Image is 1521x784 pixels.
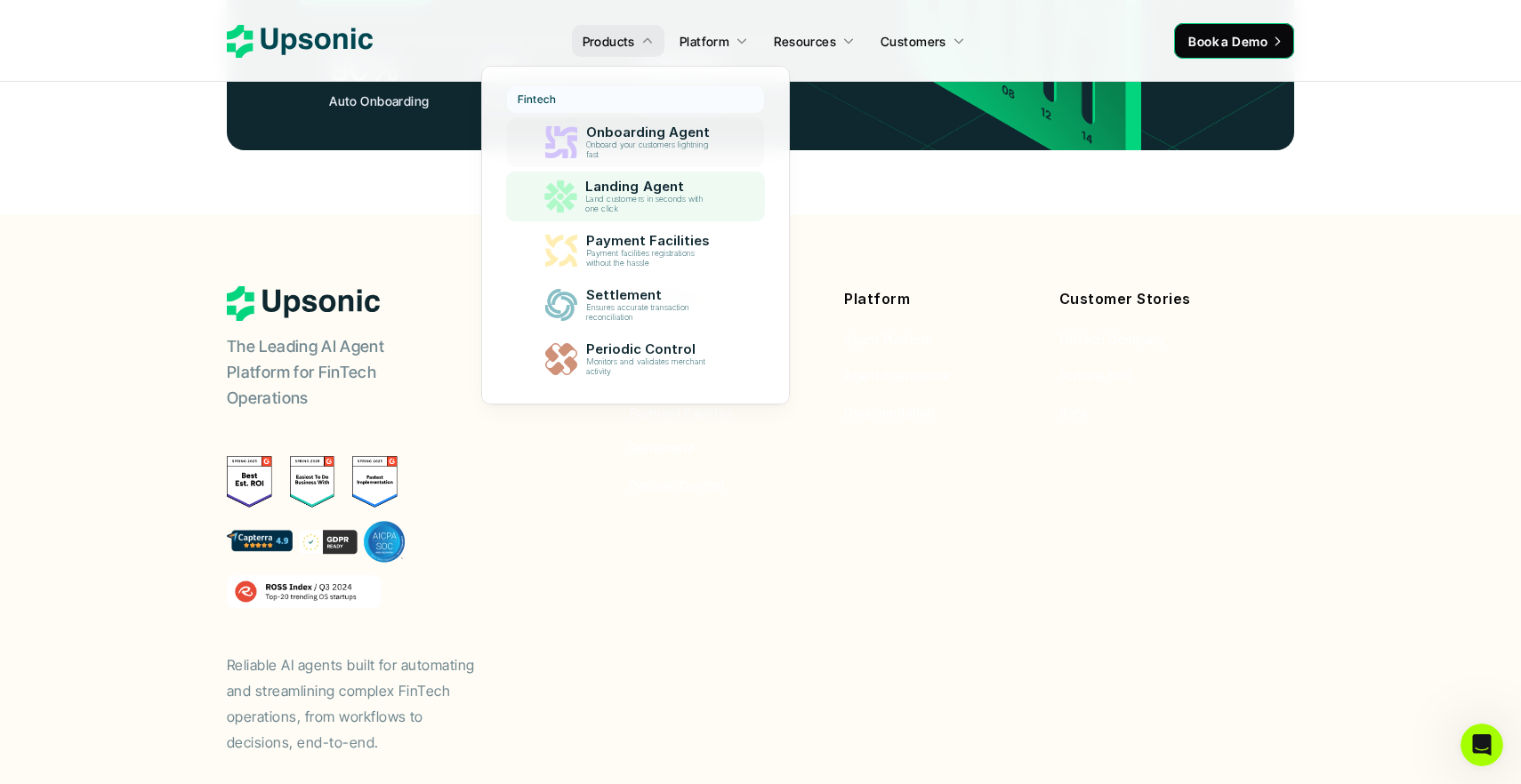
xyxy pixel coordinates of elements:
a: Landing AgentLand customers in seconds with one click [506,172,765,221]
p: Auto Onboarding [329,92,471,110]
p: Periodic Control [585,341,717,357]
p: Platform [844,286,1033,312]
a: Payment FacilitiesPayment facilities registrations without the hassle [507,226,764,276]
a: Periodic Control [630,476,818,494]
span: Periodic Control [630,477,725,492]
p: Customers [881,32,946,51]
a: Onboarding Agent [630,330,818,348]
p: Reliable AI agents built for automating and streamlining complex FinTech operations, from workflo... [227,652,494,755]
a: SettlementEnsures accurate transaction reconciliation [507,280,764,330]
a: Products [572,25,664,57]
p: Payment facilities registrations without the hassle [585,249,715,268]
p: Platform [680,32,729,51]
span: Agent Framework [844,368,949,383]
a: Landing Agent [630,366,818,385]
span: Bank [1059,404,1089,420]
span: Fortune 500 [1059,368,1131,383]
a: Documentation [844,403,1033,421]
span: FinTech Company [1059,332,1164,347]
p: The Leading AI Agent Platform for FinTech Operations [227,334,449,411]
p: Settlement [585,287,717,303]
p: Resources [774,32,836,51]
a: Payment Facilites [630,403,818,421]
p: Landing Agent [585,179,718,195]
a: Onboarding AgentOnboard your customers lightning fast [507,117,764,167]
p: Ensures accurate transaction reconciliation [585,303,715,323]
p: Monitors and validates merchant activity [585,357,715,377]
span: Settlement [630,441,696,456]
a: Settlement [630,439,818,458]
span: Payment Facilites [630,404,733,420]
iframe: Intercom live chat [1461,724,1503,766]
p: Fintech [518,93,556,106]
p: Products [583,32,635,51]
p: Onboard your customers lightning fast [585,140,715,160]
p: Land customers in seconds with one click [585,195,716,214]
span: Agent Platform [844,332,933,347]
span: Documentation [844,404,935,420]
span: Book a Demo [1188,34,1267,49]
p: Customer Stories [1059,286,1248,312]
p: Onboarding Agent [585,124,717,140]
p: Payment Facilities [585,233,717,249]
a: Periodic ControlMonitors and validates merchant activity [507,334,764,384]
